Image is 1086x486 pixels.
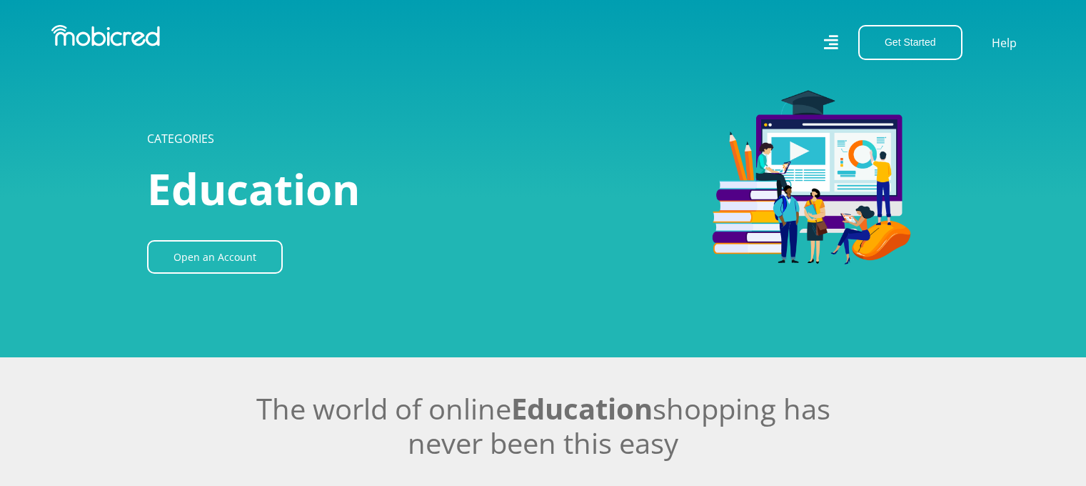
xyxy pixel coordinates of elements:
[147,240,283,274] a: Open an Account
[486,81,940,277] img: Education
[858,25,962,60] button: Get Started
[147,131,214,147] a: CATEGORIES
[991,34,1017,52] a: Help
[51,25,160,46] img: Mobicred
[147,159,360,218] span: Education
[147,392,940,460] h2: The world of online shopping has never been this easy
